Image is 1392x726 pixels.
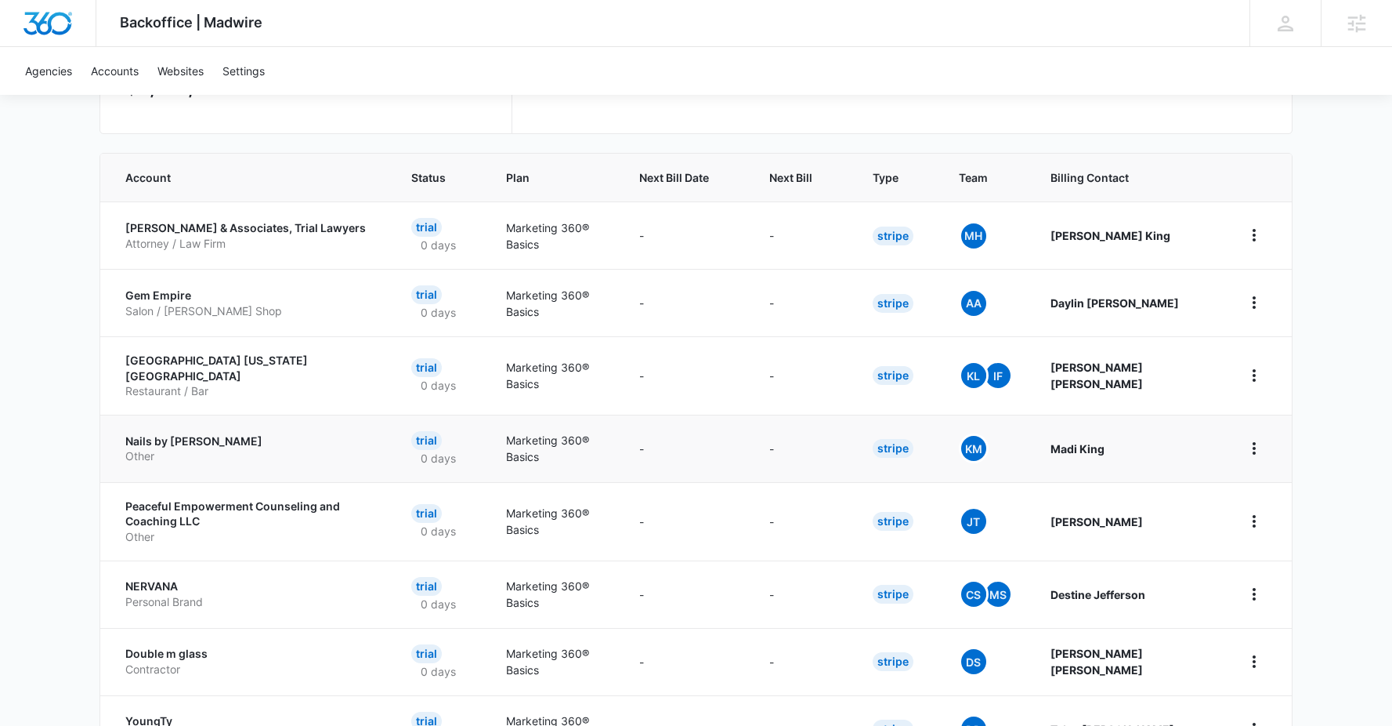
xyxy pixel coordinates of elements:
a: Accounts [81,47,148,95]
strong: [PERSON_NAME] [PERSON_NAME] [1050,361,1143,390]
p: Contractor [125,662,374,677]
p: 0 days [411,304,465,321]
a: Nails by [PERSON_NAME]Other [125,434,374,464]
td: - [750,415,854,482]
strong: Madi King [1050,442,1105,456]
p: 0 days [411,663,465,680]
p: 0 days [411,450,465,466]
div: Stripe [873,294,913,313]
p: Marketing 360® Basics [506,505,602,538]
td: - [750,201,854,269]
td: - [620,561,750,628]
div: Stripe [873,512,913,531]
td: - [750,269,854,336]
span: DS [961,649,986,674]
a: Settings [213,47,274,95]
td: - [750,336,854,415]
p: Peaceful Empowerment Counseling and Coaching LLC [125,499,374,529]
div: Trial [411,504,442,523]
button: home [1242,223,1267,248]
a: [PERSON_NAME] & Associates, Trial LawyersAttorney / Law Firm [125,220,374,251]
p: [PERSON_NAME] & Associates, Trial Lawyers [125,220,374,236]
p: [GEOGRAPHIC_DATA] [US_STATE][GEOGRAPHIC_DATA] [125,353,374,383]
span: KL [961,363,986,388]
a: Peaceful Empowerment Counseling and Coaching LLCOther [125,499,374,545]
p: Gem Empire [125,288,374,303]
button: home [1242,290,1267,315]
strong: Destine Jefferson [1050,588,1145,601]
div: Stripe [873,585,913,604]
button: home [1242,509,1267,534]
a: NERVANAPersonal Brand [125,579,374,609]
div: Trial [411,431,442,450]
p: Other [125,448,374,464]
td: - [750,628,854,695]
span: MH [961,223,986,249]
td: - [750,561,854,628]
a: Gem EmpireSalon / [PERSON_NAME] Shop [125,288,374,318]
p: NERVANA [125,579,374,594]
span: Backoffice | Madwire [120,14,262,31]
span: IF [985,363,1011,388]
strong: [PERSON_NAME] [PERSON_NAME] [1050,647,1143,677]
p: Marketing 360® Basics [506,578,602,611]
span: MS [985,582,1011,607]
a: Agencies [16,47,81,95]
div: Stripe [873,652,913,671]
p: Salon / [PERSON_NAME] Shop [125,303,374,319]
td: - [620,269,750,336]
span: Account [125,169,351,186]
td: - [620,201,750,269]
div: Trial [411,577,442,596]
p: Other [125,529,374,545]
p: 0 days [411,377,465,394]
strong: [PERSON_NAME] King [1050,229,1170,242]
p: Marketing 360® Basics [506,432,602,465]
span: KM [961,436,986,461]
p: Restaurant / Bar [125,383,374,399]
p: Marketing 360® Basics [506,645,602,678]
div: Trial [411,218,442,237]
p: 0 days [411,237,465,253]
button: home [1242,582,1267,607]
strong: [PERSON_NAME] [1050,515,1143,528]
p: 0 days [411,596,465,612]
p: Marketing 360® Basics [506,359,602,392]
p: Marketing 360® Basics [506,287,602,320]
a: [GEOGRAPHIC_DATA] [US_STATE][GEOGRAPHIC_DATA]Restaurant / Bar [125,353,374,399]
p: 0 days [411,523,465,539]
p: Attorney / Law Firm [125,236,374,252]
span: Type [873,169,898,186]
span: Team [959,169,990,186]
div: Stripe [873,439,913,458]
button: home [1242,649,1267,674]
td: - [750,482,854,561]
span: Billing Contact [1050,169,1204,186]
span: Next Bill Date [639,169,709,186]
div: Trial [411,358,442,377]
span: CS [961,582,986,607]
td: - [620,336,750,415]
td: - [620,415,750,482]
div: Trial [411,644,442,663]
p: Double m glass [125,646,374,662]
span: AA [961,291,986,316]
td: - [620,482,750,561]
p: Nails by [PERSON_NAME] [125,434,374,449]
strong: Daylin [PERSON_NAME] [1050,296,1179,310]
span: JT [961,509,986,534]
p: Personal Brand [125,594,374,610]
button: home [1242,363,1267,388]
a: Double m glassContractor [125,646,374,677]
div: Stripe [873,366,913,385]
button: home [1242,436,1267,461]
div: Trial [411,285,442,304]
a: Websites [148,47,213,95]
span: Status [411,169,446,186]
span: Plan [506,169,602,186]
p: Marketing 360® Basics [506,220,602,252]
td: - [620,628,750,695]
div: Stripe [873,227,913,245]
span: Next Bill [769,169,812,186]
